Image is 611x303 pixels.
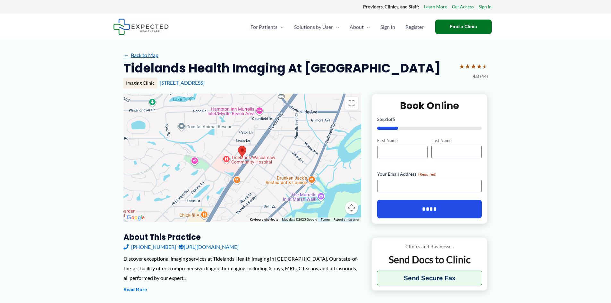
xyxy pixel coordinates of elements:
span: Menu Toggle [277,16,284,38]
span: Menu Toggle [333,16,339,38]
span: 5 [393,116,395,122]
a: ←Back to Map [123,50,158,60]
p: Send Docs to Clinic [377,253,482,266]
span: Map data ©2025 Google [282,218,317,221]
nav: Primary Site Navigation [245,16,429,38]
span: ★ [459,60,465,72]
span: Solutions by User [294,16,333,38]
a: Get Access [452,3,474,11]
img: Expected Healthcare Logo - side, dark font, small [113,19,169,35]
h3: About this practice [123,232,361,242]
a: Find a Clinic [435,20,492,34]
span: (Required) [418,172,437,177]
img: Google [125,214,146,222]
a: Register [400,16,429,38]
a: [STREET_ADDRESS] [160,80,205,86]
button: Toggle fullscreen view [345,97,358,110]
button: Read More [123,286,147,294]
span: ★ [465,60,471,72]
a: Report a map error [334,218,359,221]
h2: Tidelands Health Imaging at [GEOGRAPHIC_DATA] [123,60,441,76]
button: Keyboard shortcuts [250,217,278,222]
a: [URL][DOMAIN_NAME] [179,242,239,252]
span: 1 [386,116,388,122]
span: ★ [476,60,482,72]
a: For PatientsMenu Toggle [245,16,289,38]
strong: Providers, Clinics, and Staff: [363,4,419,9]
h2: Book Online [377,99,482,112]
span: 4.8 [473,72,479,80]
a: Solutions by UserMenu Toggle [289,16,344,38]
button: Map camera controls [345,201,358,214]
a: Sign In [375,16,400,38]
span: About [350,16,364,38]
span: Sign In [380,16,395,38]
span: For Patients [250,16,277,38]
span: ★ [471,60,476,72]
label: Your Email Address [377,171,482,177]
p: Step of [377,117,482,122]
span: Menu Toggle [364,16,370,38]
a: Open this area in Google Maps (opens a new window) [125,214,146,222]
a: [PHONE_NUMBER] [123,242,176,252]
a: Sign In [479,3,492,11]
a: AboutMenu Toggle [344,16,375,38]
span: ← [123,52,130,58]
a: Terms (opens in new tab) [321,218,330,221]
button: Send Secure Fax [377,271,482,285]
label: Last Name [431,138,482,144]
div: Imaging Clinic [123,78,157,88]
p: Clinics and Businesses [377,242,482,251]
div: Discover exceptional imaging services at Tidelands Health Imaging in [GEOGRAPHIC_DATA]. Our state... [123,254,361,282]
span: ★ [482,60,488,72]
label: First Name [377,138,428,144]
span: (44) [480,72,488,80]
span: Register [405,16,424,38]
a: Learn More [424,3,447,11]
